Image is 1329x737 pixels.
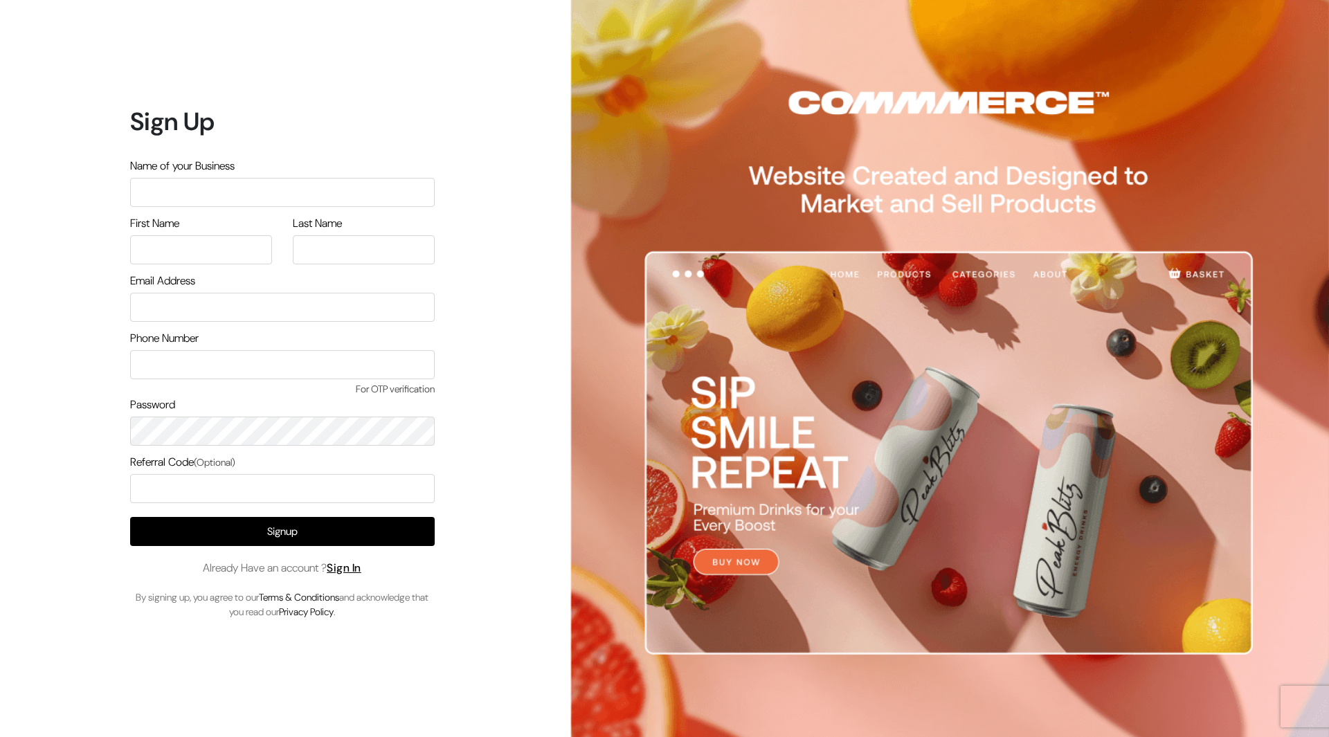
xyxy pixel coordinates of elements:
label: Email Address [130,273,195,289]
a: Sign In [327,561,361,575]
a: Privacy Policy [279,606,334,618]
label: First Name [130,215,179,232]
span: (Optional) [194,456,235,468]
label: Phone Number [130,330,199,347]
label: Last Name [293,215,342,232]
p: By signing up, you agree to our and acknowledge that you read our . [130,590,435,619]
button: Signup [130,517,435,546]
span: For OTP verification [130,382,435,397]
label: Name of your Business [130,158,235,174]
label: Referral Code [130,454,235,471]
a: Terms & Conditions [259,591,339,603]
h1: Sign Up [130,107,435,136]
span: Already Have an account ? [203,560,361,576]
label: Password [130,397,175,413]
